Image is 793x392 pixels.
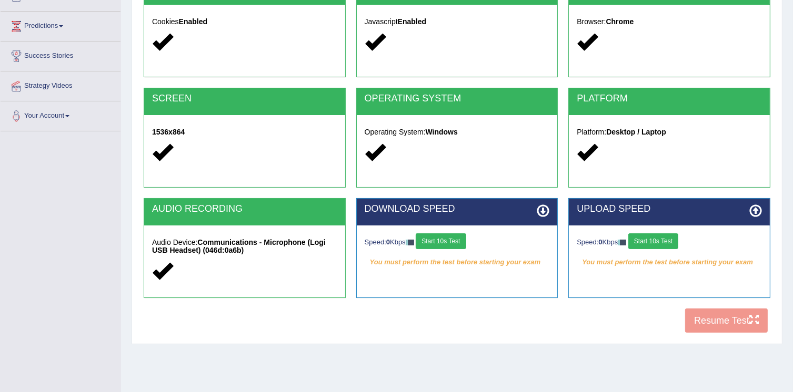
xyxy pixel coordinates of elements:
img: ajax-loader-fb-connection.gif [618,240,626,245]
h5: Browser: [577,18,762,26]
em: You must perform the test before starting your exam [365,254,550,270]
a: Strategy Videos [1,71,121,98]
h5: Operating System: [365,128,550,136]
h2: SCREEN [152,94,337,104]
button: Start 10s Test [628,233,678,249]
button: Start 10s Test [416,233,466,249]
h2: OPERATING SYSTEM [365,94,550,104]
h5: Javascript [365,18,550,26]
strong: Enabled [398,17,426,26]
h2: UPLOAD SPEED [577,204,762,214]
strong: 1536x864 [152,128,185,136]
h2: DOWNLOAD SPEED [365,204,550,214]
strong: Communications - Microphone (Logi USB Headset) (046d:0a6b) [152,238,326,254]
h5: Platform: [577,128,762,136]
em: You must perform the test before starting your exam [577,254,762,270]
strong: Desktop / Laptop [606,128,666,136]
strong: 0 [386,238,390,246]
div: Speed: Kbps [365,233,550,252]
strong: Windows [426,128,458,136]
h2: AUDIO RECORDING [152,204,337,214]
a: Your Account [1,101,121,128]
h2: PLATFORM [577,94,762,104]
h5: Cookies [152,18,337,26]
h5: Audio Device: [152,239,337,255]
strong: Enabled [179,17,207,26]
div: Speed: Kbps [577,233,762,252]
strong: 0 [599,238,603,246]
a: Predictions [1,12,121,38]
a: Success Stories [1,42,121,68]
img: ajax-loader-fb-connection.gif [406,240,414,245]
strong: Chrome [606,17,634,26]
